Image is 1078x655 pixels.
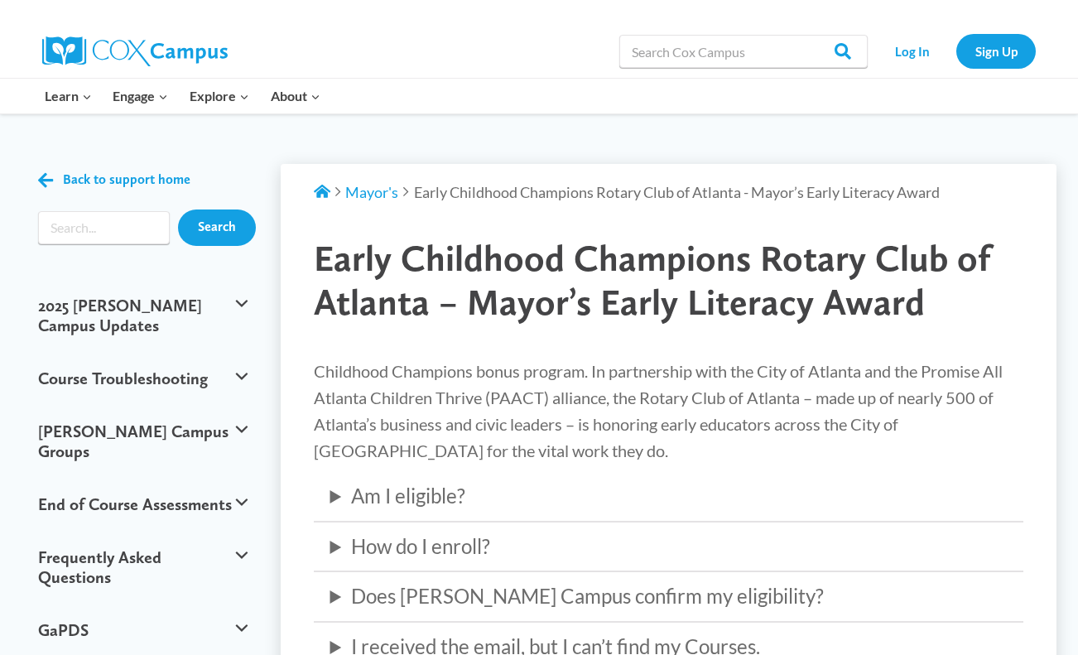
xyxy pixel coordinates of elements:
[30,531,256,604] button: Frequently Asked Questions
[45,85,92,107] span: Learn
[330,580,1008,613] summary: Does [PERSON_NAME] Campus confirm my eligibility?
[314,183,330,201] a: Support Home
[271,85,320,107] span: About
[30,352,256,405] button: Course Troubleshooting
[330,531,1008,563] summary: How do I enroll?
[30,405,256,478] button: [PERSON_NAME] Campus Groups
[876,34,1036,68] nav: Secondary Navigation
[314,236,991,324] span: Early Childhood Champions Rotary Club of Atlanta – Mayor’s Early Literacy Award
[345,183,398,201] a: Mayor's
[63,172,190,188] span: Back to support home
[178,210,256,246] input: Search
[190,85,249,107] span: Explore
[330,480,1008,513] summary: Am I eligible?
[414,183,940,201] span: Early Childhood Champions Rotary Club of Atlanta - Mayor’s Early Literacy Award
[619,35,868,68] input: Search Cox Campus
[956,34,1036,68] a: Sign Up
[38,168,190,192] a: Back to support home
[876,34,948,68] a: Log In
[34,79,330,113] nav: Primary Navigation
[30,478,256,531] button: End of Course Assessments
[30,279,256,352] button: 2025 [PERSON_NAME] Campus Updates
[42,36,228,66] img: Cox Campus
[38,211,170,244] input: Search input
[113,85,168,107] span: Engage
[38,211,170,244] form: Search form
[314,358,1024,464] p: Childhood Champions bonus program. In partnership with the City of Atlanta and the Promise All At...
